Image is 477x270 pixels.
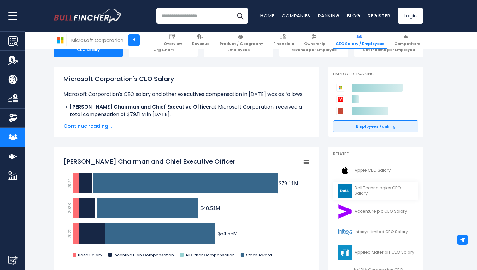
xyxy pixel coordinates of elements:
a: Overview [161,32,185,49]
li: at Microsoft Corporation, received a total compensation of $79.11 M in [DATE]. [63,103,309,118]
img: DELL logo [337,184,353,198]
tspan: $79.11M [279,181,298,186]
text: 2023 [67,203,73,213]
p: Microsoft Corporation's CEO salary and other executives compensation in [DATE] was as follows: [63,91,309,98]
a: Blog [347,12,360,19]
b: [PERSON_NAME] Chairman and Chief Executive Officer [70,103,211,110]
img: INFY logo [337,225,353,239]
span: Overview [164,41,182,46]
span: CEO Salary / Employees [336,41,384,46]
div: Org Chart [129,42,198,57]
a: CEO Salary / Employees [333,32,387,49]
img: AAPL logo [337,163,353,178]
text: Stock Award [246,252,272,258]
svg: Satya Nadella Chairman and Chief Executive Officer [63,154,309,264]
a: Go to homepage [54,9,122,23]
div: Revenue per Employee [279,42,348,57]
div: Microsoft Corporation [71,37,123,44]
tspan: [PERSON_NAME] Chairman and Chief Executive Officer [63,157,235,166]
a: Infosys Limited CEO Salary [333,223,418,241]
a: Apple CEO Salary [333,162,418,179]
text: Incentive Plan Compensation [114,252,174,258]
img: Ownership [8,113,18,123]
a: Product / Geography [217,32,266,49]
a: Ranking [318,12,339,19]
img: Microsoft Corporation competitors logo [336,84,344,92]
img: AMAT logo [337,245,353,260]
div: Employees [204,42,273,57]
span: Product / Geography [220,41,263,46]
a: Revenue [189,32,212,49]
img: Adobe competitors logo [336,95,344,103]
p: Related [333,151,418,157]
img: MSFT logo [54,34,66,46]
div: Net Income per Employee [354,42,423,57]
a: Companies [282,12,310,19]
a: Financials [270,32,297,49]
p: Employees Ranking [333,72,418,77]
a: Accenture plc CEO Salary [333,203,418,220]
a: Ownership [301,32,328,49]
img: Bullfincher logo [54,9,122,23]
span: Ownership [304,41,326,46]
div: CEO Salary [54,42,123,57]
tspan: $48.51M [200,206,220,211]
text: 2024 [67,178,73,189]
span: Dell Technologies CEO Salary [355,185,415,196]
span: Continue reading... [63,122,309,130]
button: Search [232,8,248,24]
a: Applied Materials CEO Salary [333,244,418,261]
a: + [128,34,140,46]
text: All Other Compensation [185,252,235,258]
span: Accenture plc CEO Salary [355,209,407,214]
a: Home [260,12,274,19]
h1: Microsoft Corporation's CEO Salary [63,74,309,84]
img: Oracle Corporation competitors logo [336,107,344,115]
span: Apple CEO Salary [355,168,391,173]
span: Financials [273,41,294,46]
text: Base Salary [78,252,103,258]
span: Applied Materials CEO Salary [355,250,414,255]
a: Employees Ranking [333,120,418,132]
span: Revenue [192,41,209,46]
a: Competitors [392,32,423,49]
span: Competitors [394,41,420,46]
a: Dell Technologies CEO Salary [333,182,418,200]
text: 2022 [67,228,73,238]
img: ACN logo [337,204,353,219]
a: Login [398,8,423,24]
a: Register [368,12,390,19]
span: Infosys Limited CEO Salary [355,229,408,235]
tspan: $54.95M [218,231,237,236]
